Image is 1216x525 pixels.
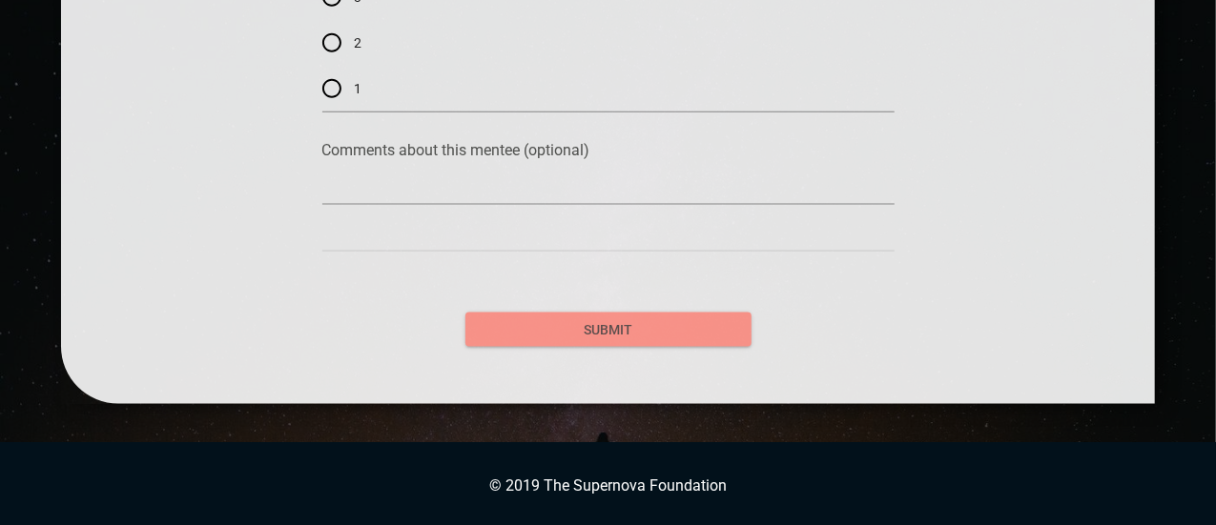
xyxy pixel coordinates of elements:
p: Comments about this mentee (optional) [322,141,895,159]
span: 2 [355,33,362,53]
p: © 2019 The Supernova Foundation [19,476,1197,495]
button: submit [465,313,752,348]
span: submit [481,318,736,342]
span: 1 [355,79,362,99]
